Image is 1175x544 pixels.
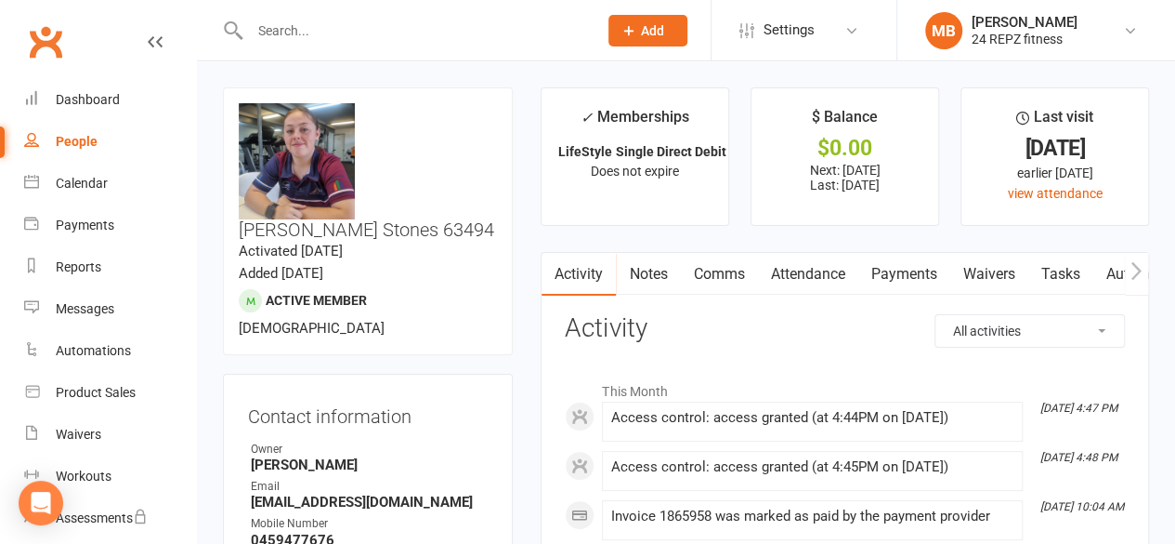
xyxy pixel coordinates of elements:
div: Waivers [56,427,101,442]
input: Search... [244,18,585,44]
div: Email [251,478,488,496]
div: [DATE] [978,139,1131,158]
div: Messages [56,301,114,316]
span: Settings [764,9,815,51]
a: Activity [542,253,616,296]
a: Payments [24,205,196,246]
a: Calendar [24,163,196,205]
span: Active member [266,293,367,308]
button: Add [608,15,687,46]
p: Next: [DATE] Last: [DATE] [768,163,921,192]
a: Tasks [1027,253,1092,296]
h3: Contact information [248,399,488,427]
div: Invoice 1865958 was marked as paid by the payment provider [610,509,1014,524]
div: Assessments [56,511,148,525]
a: Clubworx [22,19,69,65]
div: $0.00 [768,139,921,158]
div: Payments [56,218,114,232]
a: Dashboard [24,79,196,121]
span: [DEMOGRAPHIC_DATA] [239,320,385,337]
div: Memberships [581,105,689,139]
a: Comms [680,253,757,296]
a: Assessments [24,498,196,539]
h3: Activity [565,314,1125,343]
div: [PERSON_NAME] [972,14,1077,31]
div: Last visit [1016,105,1093,139]
img: image1759537053.png [239,103,355,219]
a: Waivers [24,414,196,456]
a: Notes [616,253,680,296]
a: People [24,121,196,163]
div: earlier [DATE] [978,163,1131,183]
time: Activated [DATE] [239,243,343,259]
div: Reports [56,259,101,274]
div: 24 REPZ fitness [972,31,1077,47]
span: Does not expire [591,164,679,179]
span: Add [641,23,664,38]
a: Workouts [24,456,196,498]
strong: LifeStyle Single Direct Debit [558,144,725,159]
div: Mobile Number [251,515,488,533]
div: Calendar [56,176,108,191]
strong: [EMAIL_ADDRESS][DOMAIN_NAME] [251,494,488,511]
div: Dashboard [56,92,120,107]
div: Open Intercom Messenger [19,481,63,525]
div: Access control: access granted (at 4:45PM on [DATE]) [610,459,1014,475]
i: [DATE] 10:04 AM [1040,500,1124,513]
div: Workouts [56,469,111,484]
strong: [PERSON_NAME] [251,457,488,473]
a: Reports [24,246,196,288]
i: [DATE] 4:47 PM [1040,402,1117,415]
a: Attendance [757,253,857,296]
a: Product Sales [24,372,196,414]
a: Payments [857,253,949,296]
a: Messages [24,288,196,330]
a: Waivers [949,253,1027,296]
div: Product Sales [56,385,136,400]
a: Automations [24,330,196,372]
li: This Month [565,372,1125,402]
i: ✓ [581,109,593,126]
div: Owner [251,441,488,458]
i: [DATE] 4:48 PM [1040,451,1117,464]
a: view attendance [1008,186,1103,201]
time: Added [DATE] [239,265,323,282]
div: MB [925,12,962,49]
div: Automations [56,343,131,358]
h3: [PERSON_NAME] Stones 63494 [239,103,497,240]
div: Access control: access granted (at 4:44PM on [DATE]) [610,410,1014,426]
div: $ Balance [812,105,878,139]
div: People [56,134,98,149]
